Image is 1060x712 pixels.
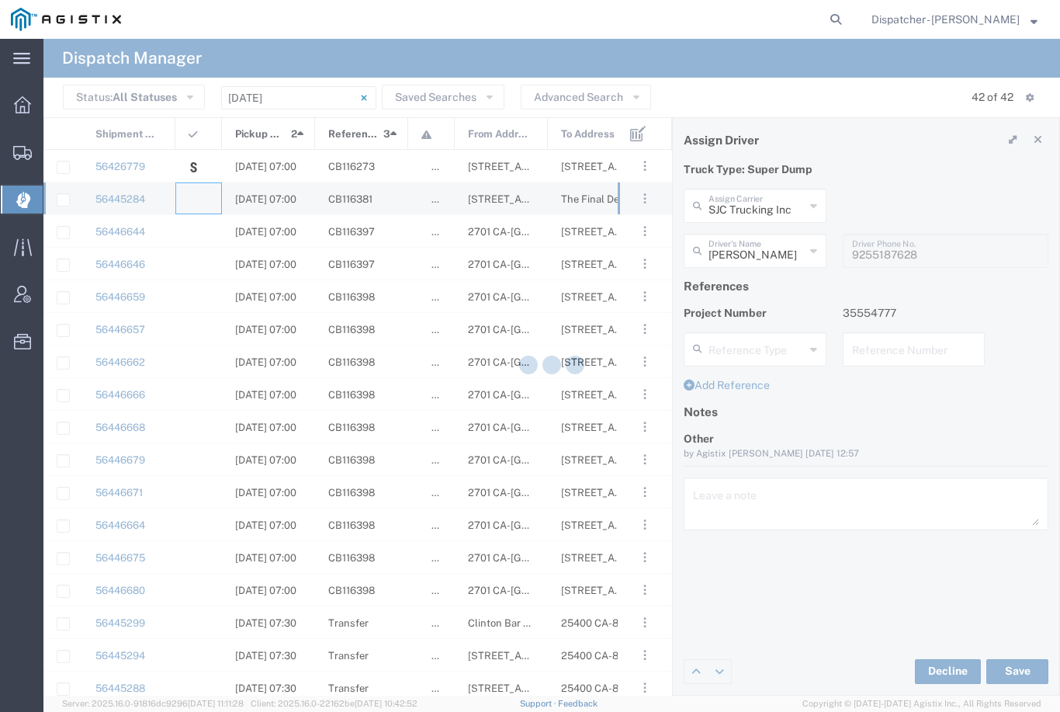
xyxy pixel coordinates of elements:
[11,8,121,31] img: logo
[802,697,1041,710] span: Copyright © [DATE]-[DATE] Agistix Inc., All Rights Reserved
[251,699,417,708] span: Client: 2025.16.0-22162be
[871,10,1038,29] button: Dispatcher - [PERSON_NAME]
[62,699,244,708] span: Server: 2025.16.0-91816dc9296
[355,699,417,708] span: [DATE] 10:42:52
[520,699,559,708] a: Support
[871,11,1020,28] span: Dispatcher - Cameron Bowman
[558,699,598,708] a: Feedback
[188,699,244,708] span: [DATE] 11:11:28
